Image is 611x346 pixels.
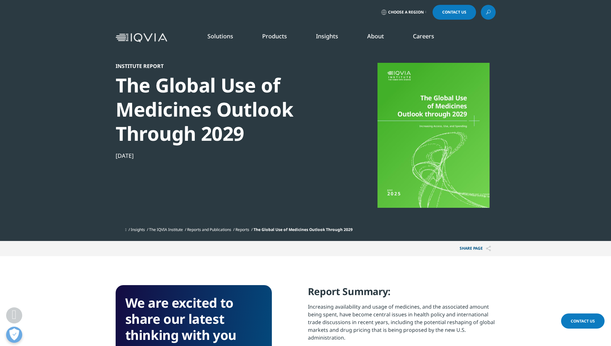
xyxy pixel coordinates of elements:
a: Contact Us [433,5,476,20]
a: Reports and Publications [187,227,231,232]
a: About [367,32,384,40]
button: Share PAGEShare PAGE [455,241,496,256]
img: IQVIA Healthcare Information Technology and Pharma Clinical Research Company [116,33,167,43]
a: The IQVIA Institute [149,227,183,232]
a: Careers [413,32,434,40]
div: [DATE] [116,152,337,159]
div: The Global Use of Medicines Outlook Through 2029 [116,73,337,146]
span: Choose a Region [388,10,424,15]
button: Open Preferences [6,327,22,343]
div: Institute Report [116,63,337,69]
a: Contact Us [561,313,605,329]
span: The Global Use of Medicines Outlook Through 2029 [253,227,353,232]
a: Insights [131,227,145,232]
a: Products [262,32,287,40]
p: Share PAGE [455,241,496,256]
a: Reports [235,227,249,232]
a: Solutions [207,32,233,40]
h3: We are excited to share our latest thinking with you [125,295,262,343]
img: Share PAGE [486,246,491,251]
h4: Report Summary: [308,285,496,303]
nav: Primary [170,23,496,53]
span: Contact Us [571,318,595,324]
a: Insights [316,32,338,40]
span: Contact Us [442,10,466,14]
